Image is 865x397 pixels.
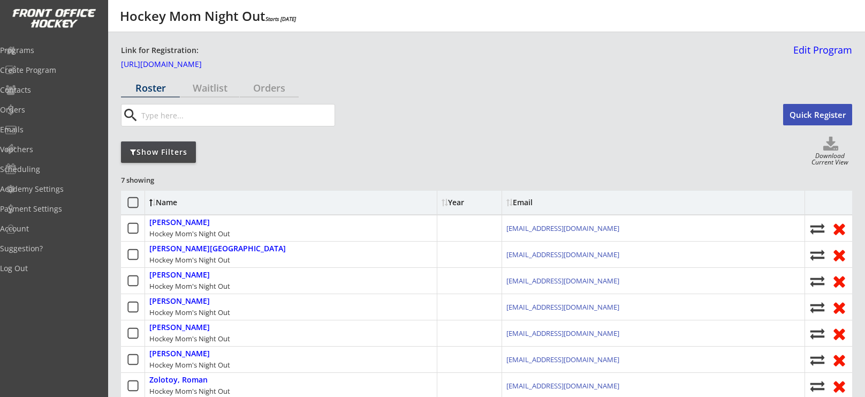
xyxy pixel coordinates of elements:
[506,199,603,206] div: Email
[831,220,848,237] button: Remove from roster (no refund)
[506,381,619,391] a: [EMAIL_ADDRESS][DOMAIN_NAME]
[831,246,848,263] button: Remove from roster (no refund)
[149,255,230,265] div: Hockey Mom's Night Out
[809,379,825,393] button: Move player
[149,199,237,206] div: Name
[506,223,619,233] a: [EMAIL_ADDRESS][DOMAIN_NAME]
[809,300,825,314] button: Move player
[121,147,196,158] div: Show Filters
[149,229,230,238] div: Hockey Mom's Night Out
[809,353,825,367] button: Move player
[149,360,230,370] div: Hockey Mom's Night Out
[809,274,825,288] button: Move player
[149,244,286,253] div: [PERSON_NAME][GEOGRAPHIC_DATA]
[121,61,228,72] a: [URL][DOMAIN_NAME]
[265,15,296,23] em: Starts [DATE]
[149,323,210,332] div: [PERSON_NAME]
[831,273,848,289] button: Remove from roster (no refund)
[149,271,210,280] div: [PERSON_NAME]
[121,45,200,56] div: Link for Registration:
[12,9,96,28] img: FOH%20White%20Logo%20Transparent.png
[121,175,198,185] div: 7 showing
[783,104,852,125] button: Quick Register
[122,107,139,124] button: search
[831,299,848,316] button: Remove from roster (no refund)
[506,276,619,286] a: [EMAIL_ADDRESS][DOMAIN_NAME]
[120,10,296,23] div: Hockey Mom Night Out
[149,218,210,227] div: [PERSON_NAME]
[809,248,825,262] button: Move player
[139,104,335,126] input: Type here...
[180,83,239,93] div: Waitlist
[149,334,230,343] div: Hockey Mom's Night Out
[506,250,619,259] a: [EMAIL_ADDRESS][DOMAIN_NAME]
[808,153,852,167] div: Download Current View
[121,83,180,93] div: Roster
[809,221,825,236] button: Move player
[149,376,208,385] div: Zolotoy, Roman
[149,297,210,306] div: [PERSON_NAME]
[240,83,299,93] div: Orders
[506,355,619,364] a: [EMAIL_ADDRESS][DOMAIN_NAME]
[809,137,852,153] button: Click to download full roster. Your browser settings may try to block it, check your security set...
[506,302,619,312] a: [EMAIL_ADDRESS][DOMAIN_NAME]
[831,351,848,368] button: Remove from roster (no refund)
[149,349,210,358] div: [PERSON_NAME]
[831,325,848,342] button: Remove from roster (no refund)
[149,386,230,396] div: Hockey Mom's Night Out
[442,199,497,206] div: Year
[831,378,848,394] button: Remove from roster (no refund)
[506,328,619,338] a: [EMAIL_ADDRESS][DOMAIN_NAME]
[149,281,230,291] div: Hockey Mom's Night Out
[149,308,230,317] div: Hockey Mom's Night Out
[809,326,825,341] button: Move player
[789,45,852,64] a: Edit Program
